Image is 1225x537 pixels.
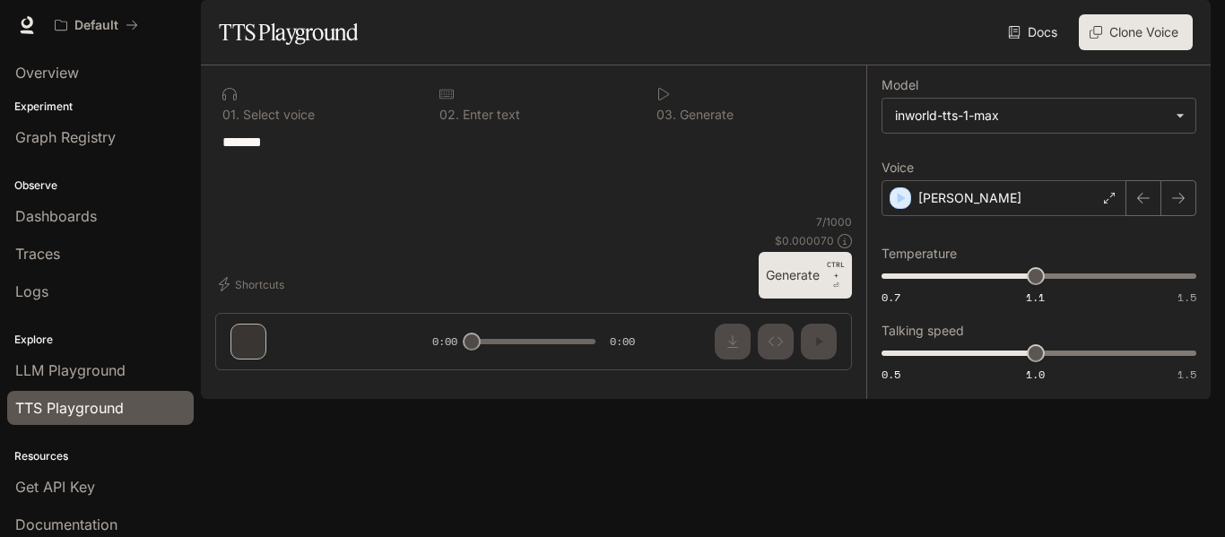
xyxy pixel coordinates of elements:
[882,367,900,382] span: 0.5
[895,107,1167,125] div: inworld-tts-1-max
[459,108,520,121] p: Enter text
[882,247,957,260] p: Temperature
[827,259,845,291] p: ⏎
[882,325,964,337] p: Talking speed
[1177,367,1196,382] span: 1.5
[1004,14,1064,50] a: Docs
[215,270,291,299] button: Shortcuts
[816,214,852,230] p: 7 / 1000
[882,79,918,91] p: Model
[656,108,676,121] p: 0 3 .
[439,108,459,121] p: 0 2 .
[47,7,146,43] button: All workspaces
[882,290,900,305] span: 0.7
[882,99,1195,133] div: inworld-tts-1-max
[219,14,358,50] h1: TTS Playground
[1177,290,1196,305] span: 1.5
[676,108,734,121] p: Generate
[1026,290,1045,305] span: 1.1
[222,108,239,121] p: 0 1 .
[74,18,118,33] p: Default
[759,252,852,299] button: GenerateCTRL +⏎
[1079,14,1193,50] button: Clone Voice
[882,161,914,174] p: Voice
[1026,367,1045,382] span: 1.0
[918,189,1021,207] p: [PERSON_NAME]
[827,259,845,281] p: CTRL +
[239,108,315,121] p: Select voice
